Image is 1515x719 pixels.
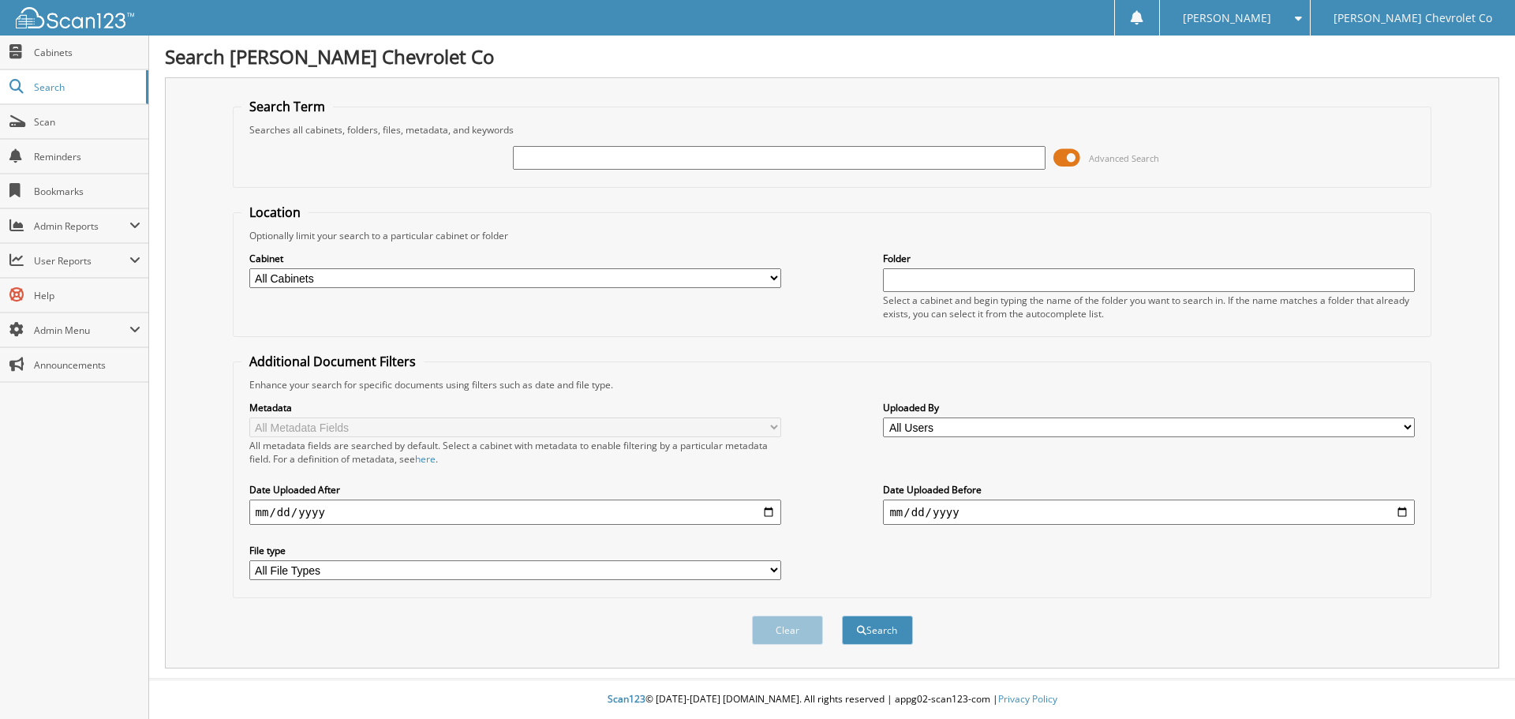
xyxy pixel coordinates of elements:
[34,115,140,129] span: Scan
[883,252,1415,265] label: Folder
[241,378,1423,391] div: Enhance your search for specific documents using filters such as date and file type.
[241,353,424,370] legend: Additional Document Filters
[241,229,1423,242] div: Optionally limit your search to a particular cabinet or folder
[752,616,823,645] button: Clear
[34,289,140,302] span: Help
[34,254,129,268] span: User Reports
[842,616,913,645] button: Search
[34,46,140,59] span: Cabinets
[883,500,1415,525] input: end
[165,43,1499,69] h1: Search [PERSON_NAME] Chevrolet Co
[16,7,134,28] img: scan123-logo-white.svg
[34,150,140,163] span: Reminders
[1436,643,1515,719] iframe: Chat Widget
[249,401,781,414] label: Metadata
[415,452,436,466] a: here
[249,483,781,496] label: Date Uploaded After
[34,358,140,372] span: Announcements
[883,483,1415,496] label: Date Uploaded Before
[998,692,1057,706] a: Privacy Policy
[249,439,781,466] div: All metadata fields are searched by default. Select a cabinet with metadata to enable filtering b...
[249,500,781,525] input: start
[249,544,781,557] label: File type
[34,81,138,94] span: Search
[1334,13,1492,23] span: [PERSON_NAME] Chevrolet Co
[241,98,333,115] legend: Search Term
[241,204,309,221] legend: Location
[1183,13,1271,23] span: [PERSON_NAME]
[1089,152,1159,164] span: Advanced Search
[241,123,1423,137] div: Searches all cabinets, folders, files, metadata, and keywords
[883,294,1415,320] div: Select a cabinet and begin typing the name of the folder you want to search in. If the name match...
[34,219,129,233] span: Admin Reports
[34,185,140,198] span: Bookmarks
[608,692,645,706] span: Scan123
[34,324,129,337] span: Admin Menu
[883,401,1415,414] label: Uploaded By
[249,252,781,265] label: Cabinet
[149,680,1515,719] div: © [DATE]-[DATE] [DOMAIN_NAME]. All rights reserved | appg02-scan123-com |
